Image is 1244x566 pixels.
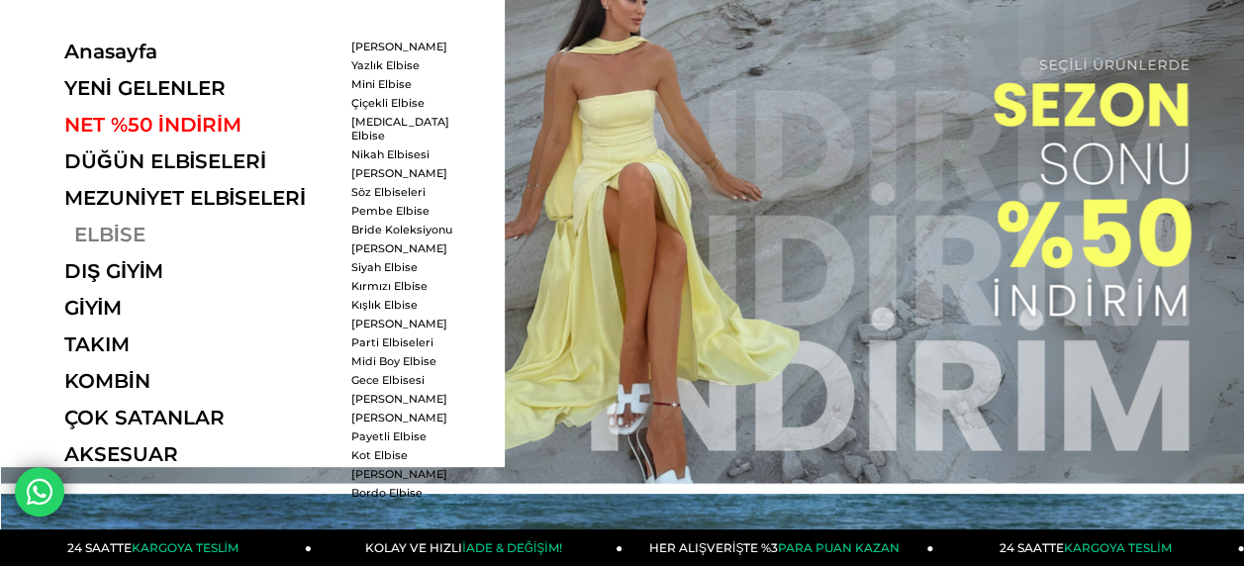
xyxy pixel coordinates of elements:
a: Çiçekli Elbise [351,96,465,110]
a: KOLAY VE HIZLIİADE & DEĞİŞİM! [312,529,622,566]
a: Anasayfa [64,40,336,63]
a: Bride Koleksiyonu [351,223,465,236]
a: Nikah Elbisesi [351,147,465,161]
a: Kot Elbise [351,448,465,462]
a: 24 SAATTEKARGOYA TESLİM [1,529,312,566]
a: [PERSON_NAME] [351,467,465,481]
span: KARGOYA TESLİM [132,540,239,555]
a: GİYİM [64,296,336,320]
a: ELBİSE [64,223,336,246]
a: Gece Elbisesi [351,373,465,387]
a: Mini Elbise [351,77,465,91]
a: MEZUNİYET ELBİSELERİ [64,186,336,210]
a: [MEDICAL_DATA] Elbise [351,115,465,142]
a: Söz Elbiseleri [351,185,465,199]
a: [PERSON_NAME] [351,166,465,180]
a: YENİ GELENLER [64,76,336,100]
a: Kışlık Elbise [351,298,465,312]
a: [PERSON_NAME] [351,411,465,424]
a: Yazlık Elbise [351,58,465,72]
a: DIŞ GİYİM [64,259,336,283]
a: TAKIM [64,332,336,356]
a: NET %50 İNDİRİM [64,113,336,137]
a: 24 SAATTEKARGOYA TESLİM [933,529,1244,566]
a: HER ALIŞVERİŞTE %3PARA PUAN KAZAN [622,529,933,566]
a: [PERSON_NAME] [351,317,465,330]
a: [PERSON_NAME] [351,392,465,406]
a: Payetli Elbise [351,429,465,443]
span: PARA PUAN KAZAN [778,540,900,555]
span: İADE & DEĞİŞİM! [462,540,561,555]
a: Siyah Elbise [351,260,465,274]
a: AKSESUAR [64,442,336,466]
a: Kırmızı Elbise [351,279,465,293]
a: [PERSON_NAME] [351,40,465,53]
a: [PERSON_NAME] [351,241,465,255]
a: Midi Boy Elbise [351,354,465,368]
a: KOMBİN [64,369,336,393]
a: Pembe Elbise [351,204,465,218]
span: KARGOYA TESLİM [1064,540,1171,555]
a: DÜĞÜN ELBİSELERİ [64,149,336,173]
a: Parti Elbiseleri [351,335,465,349]
a: ÇOK SATANLAR [64,406,336,429]
a: Bordo Elbise [351,486,465,500]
